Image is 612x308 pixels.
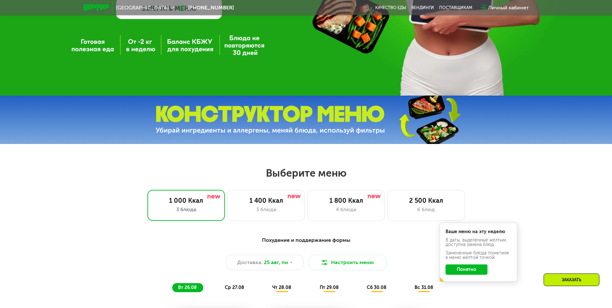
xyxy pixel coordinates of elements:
[544,273,599,286] div: Заказать
[446,251,511,260] div: Заменённые блюда пометили в меню жёлтой точкой.
[314,206,378,213] div: 4 блюда
[21,167,591,180] h2: Выберите меню
[116,5,169,10] span: [GEOGRAPHIC_DATA]
[115,236,497,244] div: Похудение и поддержание формы
[154,197,218,204] div: 1 000 Ккал
[225,285,244,290] span: ср 27.08
[488,4,529,12] div: Личный кабинет
[446,264,487,275] button: Понятно
[320,285,339,290] span: пт 29.08
[367,285,386,290] span: сб 30.08
[264,259,288,266] span: 25 авг, пн
[439,5,472,10] div: поставщикам
[234,206,298,213] div: 3 блюда
[375,5,406,10] a: Качество еды
[415,285,433,290] span: вс 31.08
[394,197,458,204] div: 2 500 Ккал
[314,197,378,204] div: 1 800 Ккал
[178,285,197,290] span: вт 26.08
[177,4,234,12] a: [PHONE_NUMBER]
[154,206,218,213] div: 3 блюда
[411,5,434,10] a: Вендинги
[237,259,263,266] span: Доставка:
[309,255,386,270] button: Настроить меню
[272,285,291,290] span: чт 28.08
[446,238,511,247] div: В даты, выделенные желтым, доступна замена блюд.
[394,206,458,213] div: 6 блюд
[234,197,298,204] div: 1 400 Ккал
[446,230,511,234] div: Ваше меню на эту неделю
